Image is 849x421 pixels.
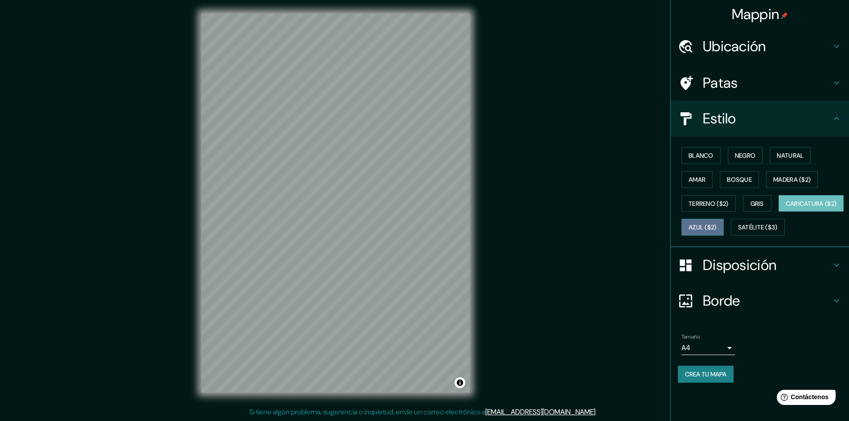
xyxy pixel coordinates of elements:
font: Amar [689,176,705,184]
div: A4 [681,341,735,355]
font: . [598,407,600,417]
button: Activar o desactivar atribución [455,377,465,388]
button: Natural [770,147,811,164]
font: Si tiene algún problema, sugerencia o inquietud, envíe un correo electrónico a [249,407,485,417]
font: Blanco [689,151,714,159]
button: Crea tu mapa [678,366,734,383]
button: Gris [743,195,771,212]
button: Madera ($2) [766,171,818,188]
font: Crea tu mapa [685,370,726,378]
font: Natural [777,151,804,159]
button: Amar [681,171,713,188]
div: Ubicación [671,29,849,64]
font: Patas [703,74,738,92]
div: Patas [671,65,849,101]
button: Negro [728,147,763,164]
iframe: Lanzador de widgets de ayuda [770,386,839,411]
button: Azul ($2) [681,219,724,236]
font: Ubicación [703,37,766,56]
button: Blanco [681,147,721,164]
img: pin-icon.png [781,12,788,19]
button: Terreno ($2) [681,195,736,212]
font: Satélite ($3) [738,224,778,232]
font: Disposición [703,256,776,274]
font: Terreno ($2) [689,200,729,208]
button: Bosque [720,171,759,188]
font: Madera ($2) [773,176,811,184]
font: Estilo [703,109,736,128]
font: Tamaño [681,333,700,340]
font: Negro [735,151,756,159]
a: [EMAIL_ADDRESS][DOMAIN_NAME] [485,407,595,417]
font: Caricatura ($2) [786,200,837,208]
font: . [597,407,598,417]
font: Gris [751,200,764,208]
font: Mappin [732,5,779,24]
font: Azul ($2) [689,224,717,232]
font: Borde [703,291,740,310]
div: Estilo [671,101,849,136]
font: . [595,407,597,417]
div: Borde [671,283,849,319]
div: Disposición [671,247,849,283]
button: Caricatura ($2) [779,195,844,212]
canvas: Mapa [201,13,470,392]
font: A4 [681,343,690,352]
button: Satélite ($3) [731,219,785,236]
font: Bosque [727,176,752,184]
